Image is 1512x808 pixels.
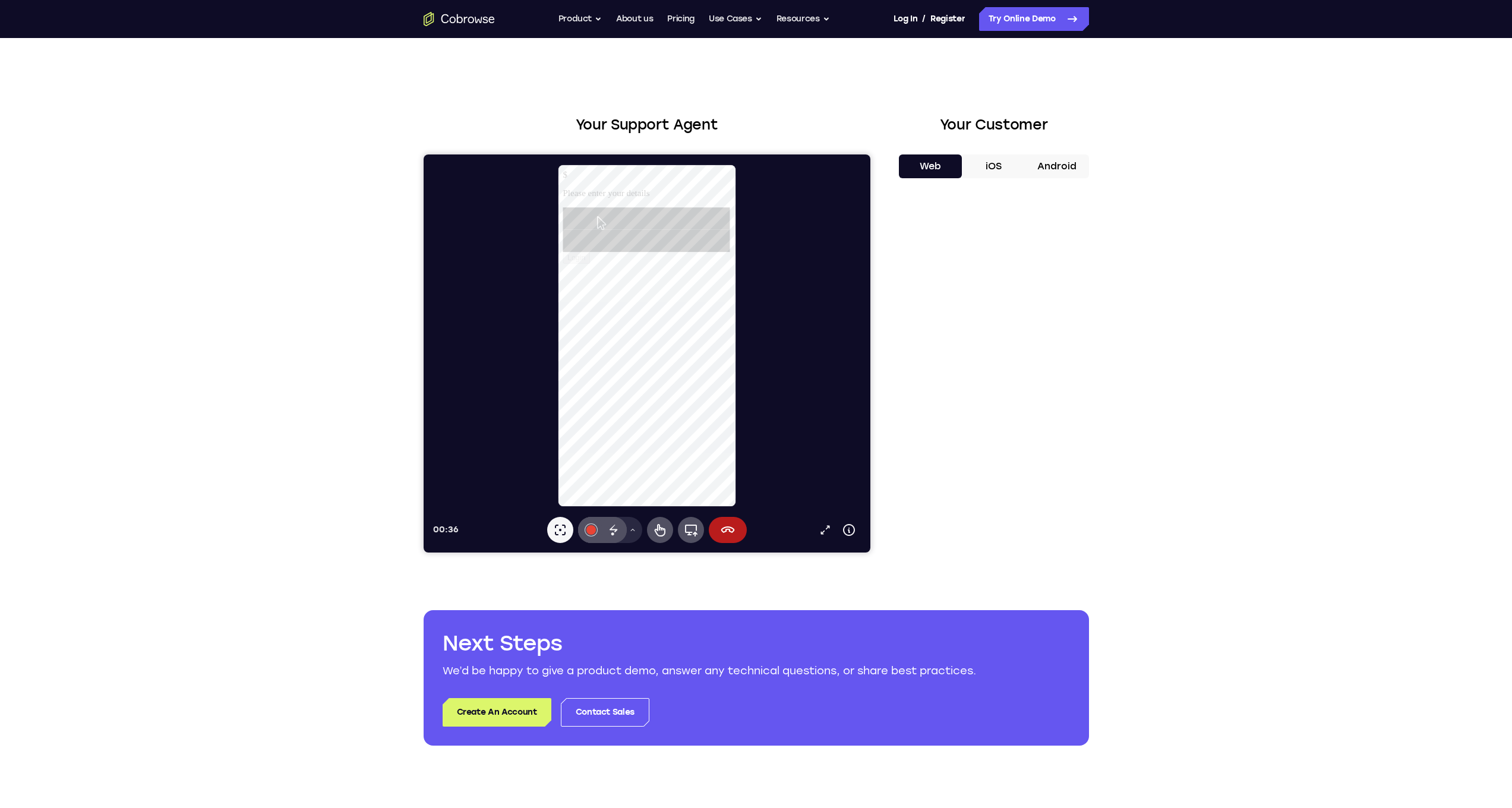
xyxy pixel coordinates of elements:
[962,154,1025,178] button: iOS
[424,12,495,26] a: Go to the home page
[894,7,917,31] a: Log In
[899,154,962,178] button: Web
[709,7,762,31] button: Use Cases
[667,7,695,31] a: Pricing
[922,12,926,26] span: /
[424,114,870,135] h2: Your Support Agent
[443,629,1070,658] h2: Next Steps
[558,7,602,31] button: Product
[979,7,1089,31] a: Try Online Demo
[424,154,870,553] iframe: Agent
[561,698,649,727] a: Contact Sales
[616,7,653,31] a: About us
[443,662,1070,679] p: We’d be happy to give a product demo, answer any technical questions, or share best practices.
[776,7,830,31] button: Resources
[930,7,965,31] a: Register
[443,698,551,727] a: Create An Account
[899,114,1089,135] h2: Your Customer
[1025,154,1089,178] button: Android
